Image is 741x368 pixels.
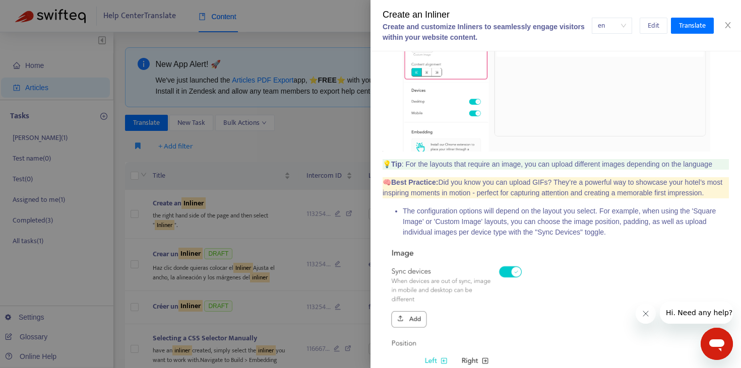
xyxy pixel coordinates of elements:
button: Translate [671,18,714,34]
p: The configuration options will depend on the layout you select. For example, when using the 'Squa... [403,206,729,238]
p: 💡 : For the layouts that require an image, you can upload different images depending on the language [383,159,729,170]
button: Edit [640,18,667,34]
span: Translate [679,20,706,31]
b: Best Practice: [391,178,438,186]
iframe: Close message [636,304,656,324]
div: Create an Inliner [383,8,592,22]
span: close [724,21,732,29]
p: 🧠 Did you know you can upload GIFs? They’re a powerful way to showcase your hotel’s most inspirin... [383,177,729,198]
iframe: Message from company [660,302,733,324]
b: Tip [391,160,402,168]
div: Create and customize Inliners to seamlessly engage visitors within your website content. [383,22,592,43]
span: en [598,18,626,33]
span: Edit [648,20,659,31]
button: Close [721,21,735,30]
iframe: Button to launch messaging window [701,328,733,360]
